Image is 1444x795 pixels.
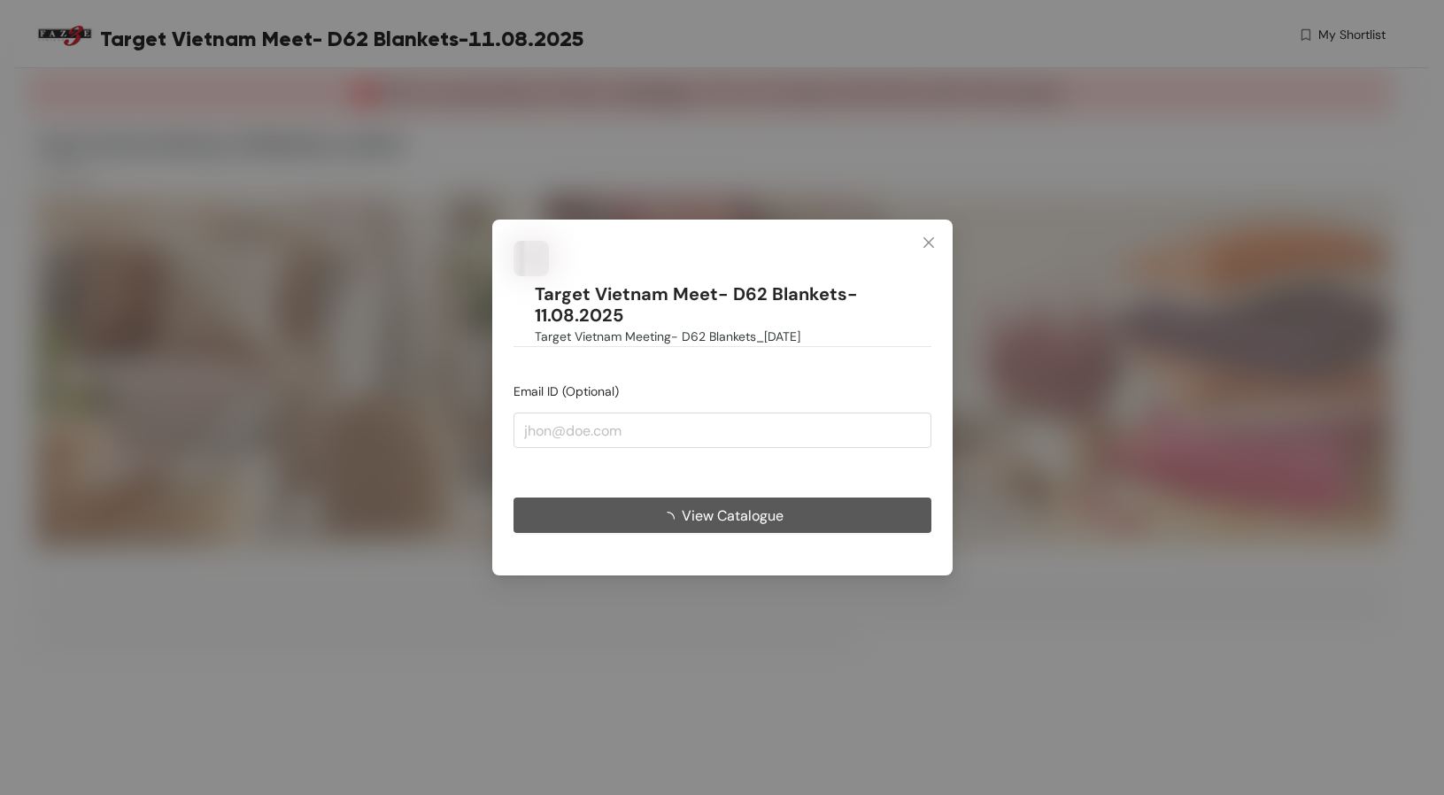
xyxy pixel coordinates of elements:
span: Target Vietnam Meeting- D62 Blankets_[DATE] [535,327,800,346]
img: Buyer Portal [514,241,549,276]
span: Email ID (Optional) [514,383,619,399]
span: close [922,235,936,250]
span: View Catalogue [682,505,784,527]
button: Close [905,220,953,267]
input: jhon@doe.com [514,413,931,448]
button: View Catalogue [514,498,931,533]
span: loading [660,512,682,526]
h1: Target Vietnam Meet- D62 Blankets-11.08.2025 [535,283,931,327]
